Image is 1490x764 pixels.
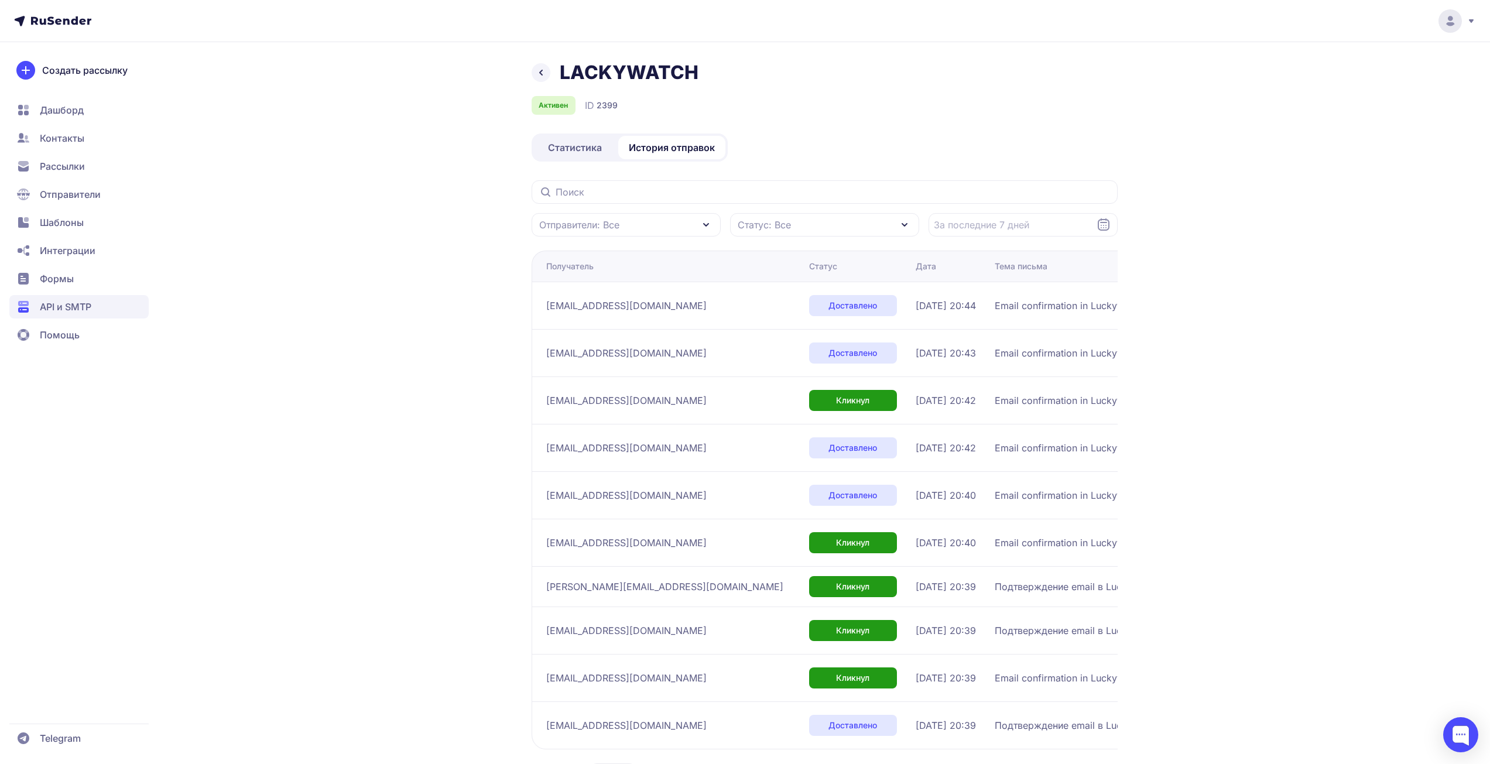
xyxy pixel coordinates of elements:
span: [EMAIL_ADDRESS][DOMAIN_NAME] [546,718,707,732]
span: Email confirmation in Luckywatch [995,346,1143,360]
a: Telegram [9,727,149,750]
a: История отправок [618,136,725,159]
span: Отправители [40,187,101,201]
span: Контакты [40,131,84,145]
span: Кликнул [836,395,869,406]
span: [DATE] 20:42 [916,393,976,407]
span: Подтверждение email в Luckywatch [995,623,1159,638]
h1: LACKYWATCH [560,61,698,84]
input: Поиск [532,180,1118,204]
span: Кликнул [836,672,869,684]
span: Доставлено [828,347,877,359]
span: [PERSON_NAME][EMAIL_ADDRESS][DOMAIN_NAME] [546,580,783,594]
span: [EMAIL_ADDRESS][DOMAIN_NAME] [546,671,707,685]
span: [DATE] 20:44 [916,299,976,313]
span: Шаблоны [40,215,84,229]
span: Интеграции [40,244,95,258]
span: Подтверждение email в Luckywatch [995,718,1159,732]
span: Создать рассылку [42,63,128,77]
span: [DATE] 20:43 [916,346,976,360]
span: [EMAIL_ADDRESS][DOMAIN_NAME] [546,488,707,502]
span: Дашборд [40,103,84,117]
div: ID [585,98,618,112]
span: 2399 [597,100,618,111]
span: Доставлено [828,720,877,731]
div: Статус [809,261,837,272]
span: [EMAIL_ADDRESS][DOMAIN_NAME] [546,299,707,313]
span: Активен [539,101,568,110]
span: Telegram [40,731,81,745]
span: Email confirmation in Luckywatch [995,299,1143,313]
span: [DATE] 20:40 [916,488,976,502]
span: Статус: Все [738,218,791,232]
span: [EMAIL_ADDRESS][DOMAIN_NAME] [546,393,707,407]
span: [DATE] 20:40 [916,536,976,550]
input: Datepicker input [929,213,1118,237]
span: Email confirmation in Luckywatch [995,393,1143,407]
span: Доставлено [828,442,877,454]
span: [EMAIL_ADDRESS][DOMAIN_NAME] [546,623,707,638]
span: [EMAIL_ADDRESS][DOMAIN_NAME] [546,346,707,360]
span: Доставлено [828,489,877,501]
span: [DATE] 20:39 [916,580,976,594]
span: Статистика [548,141,602,155]
span: [DATE] 20:39 [916,623,976,638]
span: Кликнул [836,625,869,636]
span: API и SMTP [40,300,91,314]
span: [EMAIL_ADDRESS][DOMAIN_NAME] [546,441,707,455]
span: Доставлено [828,300,877,311]
span: История отправок [629,141,715,155]
div: Получатель [546,261,594,272]
span: [EMAIL_ADDRESS][DOMAIN_NAME] [546,536,707,550]
span: Формы [40,272,74,286]
span: Email confirmation in Luckywatch [995,536,1143,550]
span: Кликнул [836,581,869,592]
span: [DATE] 20:39 [916,671,976,685]
span: Кликнул [836,537,869,549]
span: Email confirmation in Luckywatch [995,488,1143,502]
span: [DATE] 20:39 [916,718,976,732]
span: [DATE] 20:42 [916,441,976,455]
div: Тема письма [995,261,1047,272]
span: Помощь [40,328,80,342]
a: Статистика [534,136,616,159]
div: Дата [916,261,936,272]
span: Email confirmation in Luckywatch [995,441,1143,455]
span: Email confirmation in Luckywatch [995,671,1143,685]
span: Рассылки [40,159,85,173]
span: Подтверждение email в Luckywatch [995,580,1159,594]
span: Отправители: Все [539,218,619,232]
